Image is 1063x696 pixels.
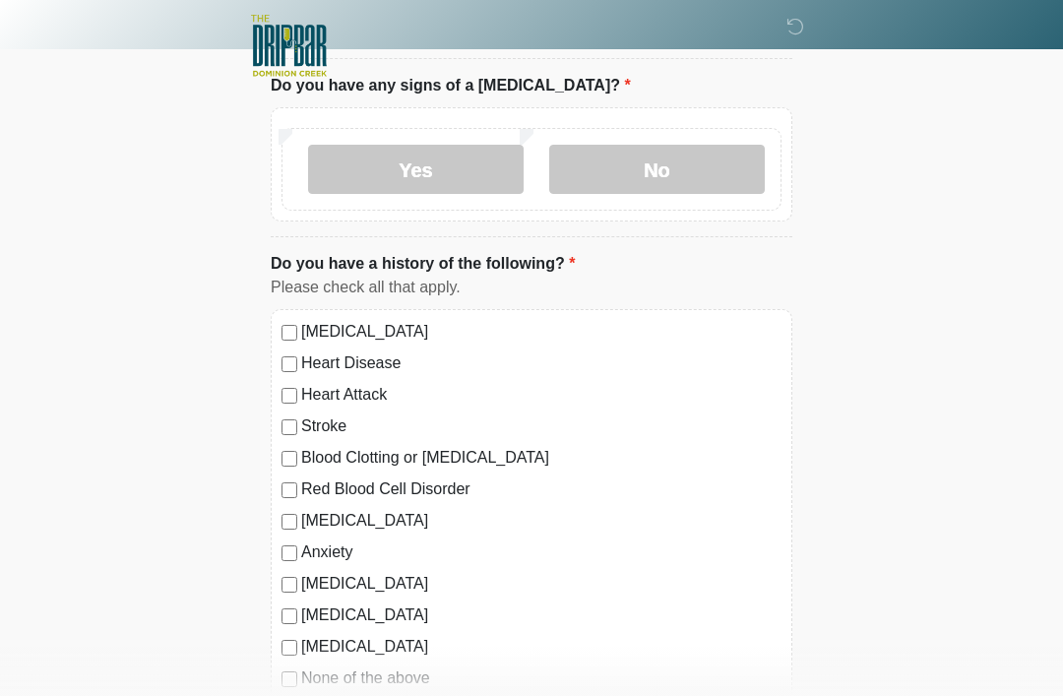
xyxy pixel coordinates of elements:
[281,388,297,404] input: Heart Attack
[301,414,782,438] label: Stroke
[281,451,297,467] input: Blood Clotting or [MEDICAL_DATA]
[301,320,782,344] label: [MEDICAL_DATA]
[301,572,782,596] label: [MEDICAL_DATA]
[549,145,765,194] label: No
[301,635,782,659] label: [MEDICAL_DATA]
[308,145,524,194] label: Yes
[271,276,792,299] div: Please check all that apply.
[281,640,297,656] input: [MEDICAL_DATA]
[301,509,782,533] label: [MEDICAL_DATA]
[301,351,782,375] label: Heart Disease
[281,545,297,561] input: Anxiety
[271,252,575,276] label: Do you have a history of the following?
[281,514,297,530] input: [MEDICAL_DATA]
[301,446,782,470] label: Blood Clotting or [MEDICAL_DATA]
[301,603,782,627] label: [MEDICAL_DATA]
[301,540,782,564] label: Anxiety
[281,356,297,372] input: Heart Disease
[281,671,297,687] input: None of the above
[281,325,297,341] input: [MEDICAL_DATA]
[301,666,782,690] label: None of the above
[281,482,297,498] input: Red Blood Cell Disorder
[251,15,327,80] img: The DRIPBaR - San Antonio Dominion Creek Logo
[301,477,782,501] label: Red Blood Cell Disorder
[301,383,782,407] label: Heart Attack
[281,608,297,624] input: [MEDICAL_DATA]
[281,419,297,435] input: Stroke
[281,577,297,593] input: [MEDICAL_DATA]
